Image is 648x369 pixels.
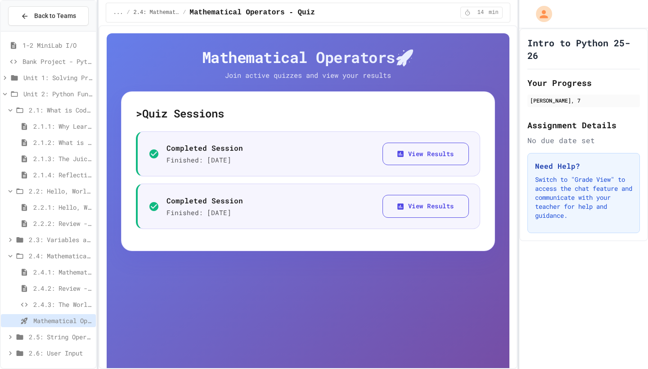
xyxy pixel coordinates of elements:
[134,9,180,16] span: 2.4: Mathematical Operators
[23,73,92,82] span: Unit 1: Solving Problems in Computer Science
[29,186,92,196] span: 2.2: Hello, World!
[33,154,92,163] span: 2.1.3: The JuiceMind IDE
[34,11,76,21] span: Back to Teams
[489,9,499,16] span: min
[535,161,632,171] h3: Need Help?
[22,57,92,66] span: Bank Project - Python
[530,96,637,104] div: [PERSON_NAME], 7
[382,195,469,218] button: View Results
[23,89,92,99] span: Unit 2: Python Fundamentals
[183,9,186,16] span: /
[33,202,92,212] span: 2.2.1: Hello, World!
[33,219,92,228] span: 2.2.2: Review - Hello, World!
[535,175,632,220] p: Switch to "Grade View" to access the chat feature and communicate with your teacher for help and ...
[33,316,92,325] span: Mathematical Operators - Quiz
[29,105,92,115] span: 2.1: What is Code?
[29,332,92,342] span: 2.5: String Operators
[113,9,123,16] span: ...
[8,6,89,26] button: Back to Teams
[166,143,243,153] p: Completed Session
[33,283,92,293] span: 2.4.2: Review - Mathematical Operators
[189,7,315,18] span: Mathematical Operators - Quiz
[29,348,92,358] span: 2.6: User Input
[33,138,92,147] span: 2.1.2: What is Code?
[126,9,130,16] span: /
[166,155,243,165] p: Finished: [DATE]
[207,70,409,81] p: Join active quizzes and view your results
[473,9,488,16] span: 14
[33,300,92,309] span: 2.4.3: The World's Worst [PERSON_NAME] Market
[29,251,92,261] span: 2.4: Mathematical Operators
[33,170,92,180] span: 2.1.4: Reflection - Evolving Technology
[527,76,640,89] h2: Your Progress
[33,121,92,131] span: 2.1.1: Why Learn to Program?
[136,106,480,121] h5: > Quiz Sessions
[527,36,640,62] h1: Intro to Python 25-26
[527,135,640,146] div: No due date set
[526,4,554,24] div: My Account
[121,48,495,67] h4: Mathematical Operators 🚀
[29,235,92,244] span: 2.3: Variables and Data Types
[382,143,469,166] button: View Results
[166,208,243,218] p: Finished: [DATE]
[166,195,243,206] p: Completed Session
[33,267,92,277] span: 2.4.1: Mathematical Operators
[22,40,92,50] span: 1-2 MiniLab I/O
[527,119,640,131] h2: Assignment Details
